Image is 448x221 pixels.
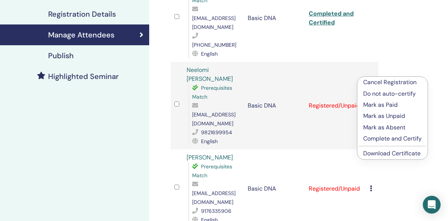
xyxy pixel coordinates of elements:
span: 9176335906 [201,208,231,214]
h4: Manage Attendees [48,30,114,39]
div: Open Intercom Messenger [423,196,441,214]
span: [PHONE_NUMBER] [192,42,236,48]
h4: Publish [48,51,74,60]
h4: Highlighted Seminar [48,72,119,81]
span: 9821699954 [201,129,232,136]
span: [EMAIL_ADDRESS][DOMAIN_NAME] [192,111,235,127]
span: [EMAIL_ADDRESS][DOMAIN_NAME] [192,190,235,205]
a: Completed and Certified [309,10,354,26]
a: Neelomi [PERSON_NAME] [187,66,233,83]
span: Prerequisites Match [192,85,232,100]
p: Mark as Absent [363,123,422,132]
h4: Registration Details [48,10,116,19]
span: Prerequisites Match [192,163,232,179]
p: Mark as Paid [363,100,422,109]
td: Basic DNA [244,62,305,149]
p: Cancel Registration [363,78,422,87]
p: Mark as Unpaid [363,112,422,121]
p: Do not auto-certify [363,89,422,98]
a: [PERSON_NAME] [187,154,233,161]
span: English [201,50,218,57]
span: English [201,138,218,145]
a: Download Certificate [363,149,421,157]
span: [EMAIL_ADDRESS][DOMAIN_NAME] [192,15,235,30]
p: Complete and Certify [363,134,422,143]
